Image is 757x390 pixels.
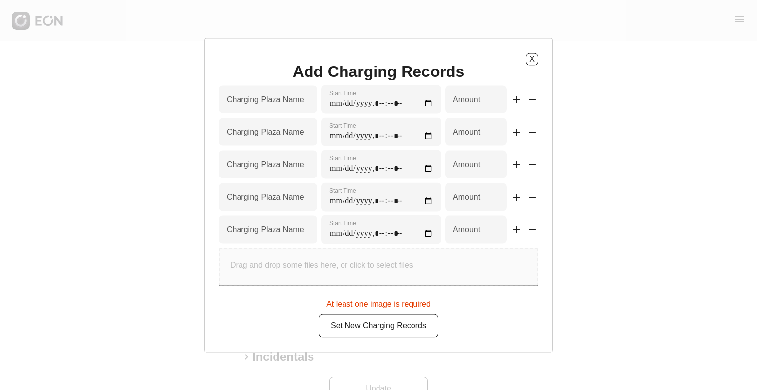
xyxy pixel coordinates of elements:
label: Amount [453,223,480,235]
button: Set New Charging Records [319,314,438,337]
span: add [511,126,522,138]
h1: Add Charging Records [293,65,464,77]
label: Charging Plaza Name [227,191,304,203]
label: Start Time [329,186,356,194]
span: add [511,159,522,171]
button: X [526,53,538,65]
label: Start Time [329,154,356,162]
span: add [511,191,522,203]
span: add [511,94,522,106]
label: Amount [453,126,480,138]
label: Amount [453,191,480,203]
p: Drag and drop some files here, or click to select files [230,259,413,271]
span: add [511,224,522,236]
span: remove [526,224,538,236]
span: remove [526,159,538,171]
label: Charging Plaza Name [227,93,304,105]
label: Charging Plaza Name [227,223,304,235]
label: Amount [453,93,480,105]
span: remove [526,191,538,203]
label: Amount [453,158,480,170]
span: remove [526,94,538,106]
label: Charging Plaza Name [227,126,304,138]
label: Start Time [329,219,356,227]
div: At least one image is required [219,294,538,310]
label: Start Time [329,121,356,129]
span: remove [526,126,538,138]
label: Charging Plaza Name [227,158,304,170]
label: Start Time [329,89,356,97]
